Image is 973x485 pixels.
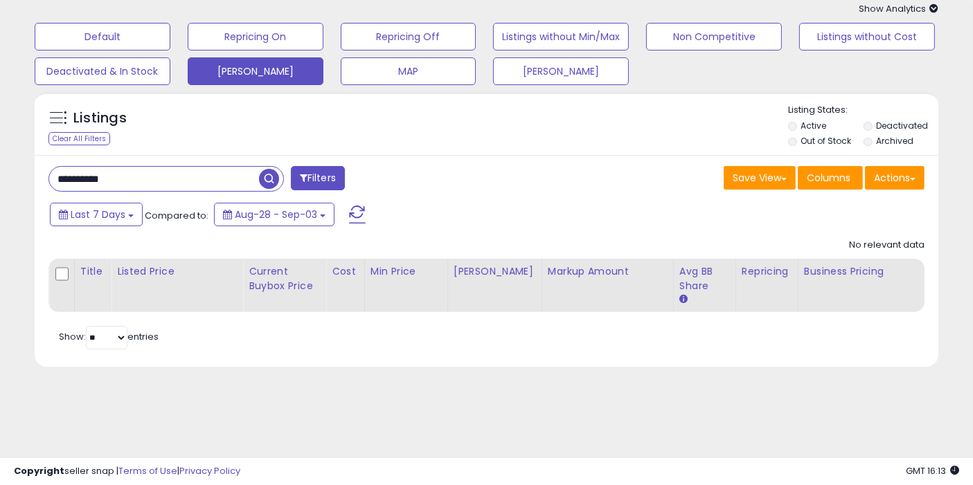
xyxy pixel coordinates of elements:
[35,23,170,51] button: Default
[341,23,476,51] button: Repricing Off
[799,23,935,51] button: Listings without Cost
[235,208,317,221] span: Aug-28 - Sep-03
[117,264,237,279] div: Listed Price
[188,23,323,51] button: Repricing On
[849,239,925,252] div: No relevant data
[145,209,208,222] span: Compared to:
[341,57,476,85] button: MAP
[214,203,334,226] button: Aug-28 - Sep-03
[906,464,959,477] span: 2025-09-11 16:13 GMT
[80,264,105,279] div: Title
[48,132,110,145] div: Clear All Filters
[179,464,240,477] a: Privacy Policy
[724,166,796,190] button: Save View
[118,464,177,477] a: Terms of Use
[71,208,125,221] span: Last 7 Days
[877,120,929,131] label: Deactivated
[371,264,442,279] div: Min Price
[679,264,730,293] div: Avg BB Share
[801,135,852,147] label: Out of Stock
[798,166,863,190] button: Columns
[454,264,536,279] div: [PERSON_NAME]
[742,264,792,279] div: Repricing
[493,23,629,51] button: Listings without Min/Max
[804,264,945,279] div: Business Pricing
[493,57,629,85] button: [PERSON_NAME]
[35,57,170,85] button: Deactivated & In Stock
[14,465,240,478] div: seller snap | |
[646,23,782,51] button: Non Competitive
[249,264,320,293] div: Current Buybox Price
[801,120,827,131] label: Active
[807,171,850,185] span: Columns
[865,166,925,190] button: Actions
[548,264,668,279] div: Markup Amount
[59,330,159,343] span: Show: entries
[291,166,345,190] button: Filters
[877,135,914,147] label: Archived
[679,293,688,306] small: Avg BB Share.
[332,264,359,279] div: Cost
[859,2,938,15] span: Show Analytics
[188,57,323,85] button: [PERSON_NAME]
[788,104,938,117] p: Listing States:
[50,203,143,226] button: Last 7 Days
[73,109,127,128] h5: Listings
[14,464,64,477] strong: Copyright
